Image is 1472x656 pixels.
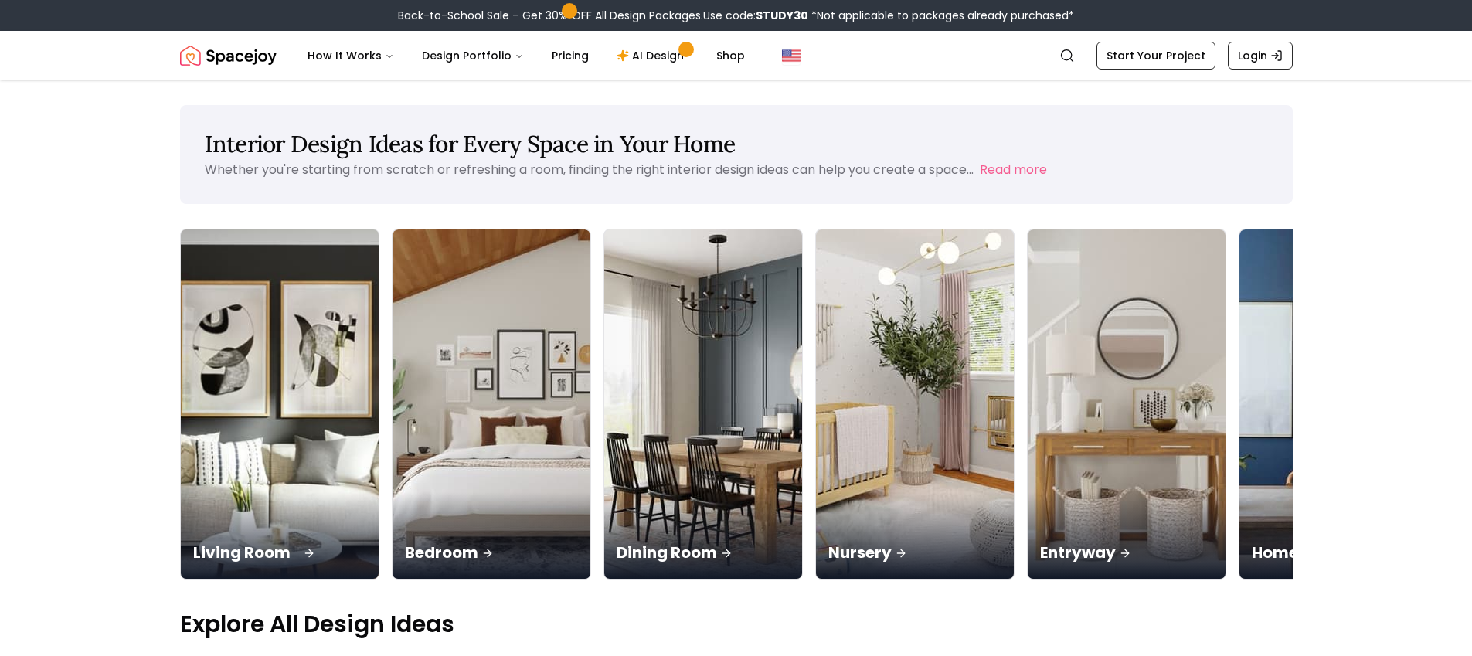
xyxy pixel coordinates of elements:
img: United States [782,46,801,65]
h1: Interior Design Ideas for Every Space in Your Home [205,130,1268,158]
nav: Global [180,31,1293,80]
button: How It Works [295,40,406,71]
b: STUDY30 [756,8,808,23]
div: Back-to-School Sale – Get 30% OFF All Design Packages. [398,8,1074,23]
a: Living RoomLiving Room [180,229,379,580]
span: Use code: [703,8,808,23]
p: Home Office [1252,542,1425,563]
a: Home OfficeHome Office [1239,229,1438,580]
p: Whether you're starting from scratch or refreshing a room, finding the right interior design idea... [205,161,974,178]
a: EntrywayEntryway [1027,229,1226,580]
img: Entryway [1028,229,1226,579]
a: Pricing [539,40,601,71]
img: Home Office [1239,229,1437,579]
a: Login [1228,42,1293,70]
span: *Not applicable to packages already purchased* [808,8,1074,23]
p: Explore All Design Ideas [180,610,1293,638]
a: Spacejoy [180,40,277,71]
p: Living Room [193,542,366,563]
button: Design Portfolio [410,40,536,71]
a: AI Design [604,40,701,71]
p: Nursery [828,542,1001,563]
img: Dining Room [604,229,802,579]
nav: Main [295,40,757,71]
img: Spacejoy Logo [180,40,277,71]
a: NurseryNursery [815,229,1015,580]
img: Nursery [816,229,1014,579]
a: Shop [704,40,757,71]
p: Dining Room [617,542,790,563]
p: Bedroom [405,542,578,563]
img: Living Room [175,221,383,588]
a: Start Your Project [1096,42,1215,70]
img: Bedroom [393,229,590,579]
a: Dining RoomDining Room [603,229,803,580]
button: Read more [980,161,1047,179]
a: BedroomBedroom [392,229,591,580]
p: Entryway [1040,542,1213,563]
